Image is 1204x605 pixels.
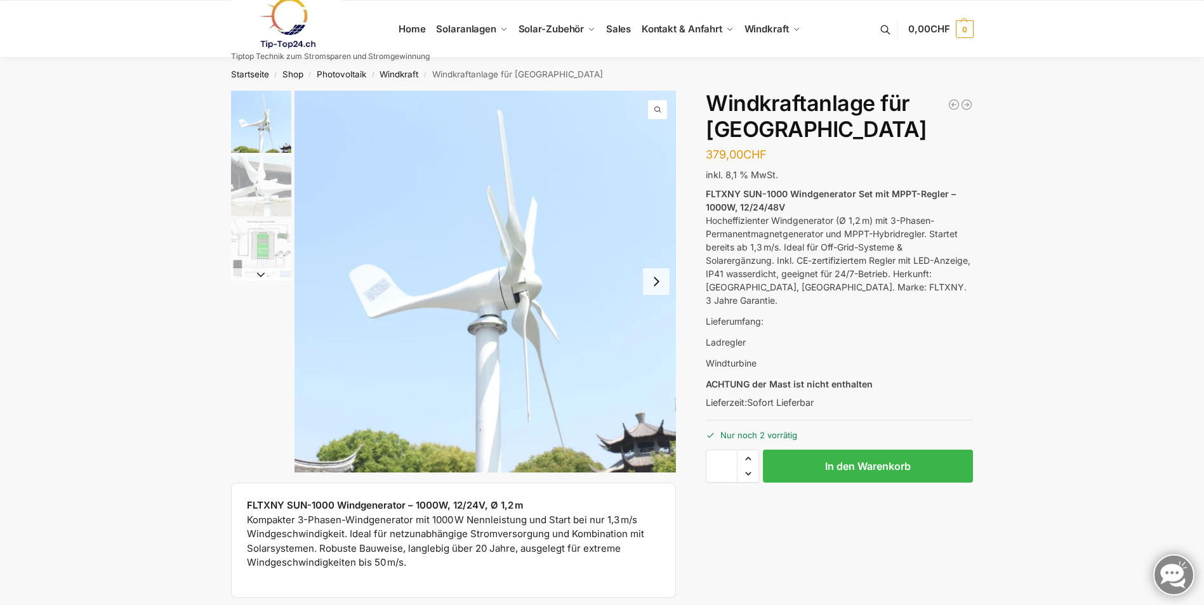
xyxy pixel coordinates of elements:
[706,148,767,161] bdi: 379,00
[231,53,430,60] p: Tiptop Technik zum Stromsparen und Stromgewinnung
[706,187,973,307] p: Hocheffizienter Windgenerator (Ø 1,2 m) mit 3-Phasen-Permanentmagnetgenerator und MPPT-Hybridregl...
[738,450,758,467] span: Increase quantity
[763,450,973,483] button: In den Warenkorb
[600,1,636,58] a: Sales
[706,91,973,143] h1: Windkraftanlage für [GEOGRAPHIC_DATA]
[247,498,661,570] p: Kompakter 3-Phasen-Windgenerator mit 1000 W Nennleistung und Start bei nur 1,3 m/s Windgeschwindi...
[636,1,739,58] a: Kontakt & Anfahrt
[513,1,600,58] a: Solar-Zubehör
[231,69,269,79] a: Startseite
[366,70,380,80] span: /
[738,465,758,482] span: Reduce quantity
[747,397,814,408] span: Sofort Lieferbar
[706,420,973,442] p: Nur noch 2 vorrätig
[231,219,291,280] img: Beispiel Anschlussmöglickeit
[930,23,950,35] span: CHF
[294,91,677,472] img: Windrad für Balkon und Terrasse
[317,69,366,79] a: Photovoltaik
[706,450,738,483] input: Produktmenge
[706,335,973,349] p: Ladregler
[247,499,524,511] strong: FLTXNY SUN-1000 Windgenerator – 1000W, 12/24V, Ø 1,2 m
[519,23,585,35] span: Solar-Zubehör
[228,91,291,154] li: 1 / 3
[706,169,778,180] span: inkl. 8,1 % MwSt.
[294,91,677,472] li: 1 / 3
[948,98,960,111] a: Flexible Solarpanels (2×120 W) & SolarLaderegler
[228,154,291,218] li: 2 / 3
[706,315,973,328] p: Lieferumfang:
[294,91,677,472] a: Windrad für Balkon und TerrasseH25d70edd566e438facad4884e2e6271dF
[960,98,973,111] a: Vertikal Windkraftwerk 2000 Watt
[380,69,418,79] a: Windkraft
[706,188,956,212] strong: FLTXNY SUN-1000 Windgenerator Set mit MPPT-Regler – 1000W, 12/24/48V
[739,1,805,58] a: Windkraft
[706,397,814,408] span: Lieferzeit:
[231,91,291,153] img: Windrad für Balkon und Terrasse
[231,268,291,281] button: Next slide
[908,23,949,35] span: 0,00
[231,156,291,216] img: Mini Wind Turbine
[228,218,291,281] li: 3 / 3
[282,69,303,79] a: Shop
[418,70,432,80] span: /
[303,70,317,80] span: /
[606,23,632,35] span: Sales
[744,23,789,35] span: Windkraft
[436,23,496,35] span: Solaranlagen
[706,379,873,389] strong: ACHTUNG der Mast ist nicht enthalten
[956,20,974,38] span: 0
[642,23,722,35] span: Kontakt & Anfahrt
[208,58,996,91] nav: Breadcrumb
[743,148,767,161] span: CHF
[643,268,670,295] button: Next slide
[706,356,973,370] p: Windturbine
[269,70,282,80] span: /
[908,10,973,48] a: 0,00CHF 0
[431,1,513,58] a: Solaranlagen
